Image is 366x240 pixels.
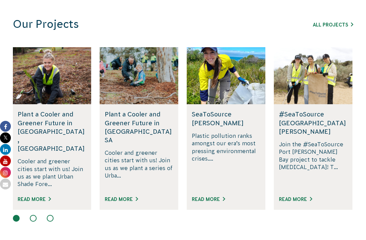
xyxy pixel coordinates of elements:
[279,197,312,202] a: Read More
[279,110,347,136] h5: #SeaToSource [GEOGRAPHIC_DATA][PERSON_NAME]
[13,18,265,31] h3: Our Projects
[279,141,347,188] p: Join the #SeaToSource Port [PERSON_NAME] Bay project to tackle [MEDICAL_DATA]! T...
[192,132,260,188] p: Plastic pollution ranks amongst our era’s most pressing environmental crises....
[313,22,353,27] a: All Projects
[105,197,138,202] a: Read More
[192,197,225,202] a: Read More
[18,197,51,202] a: Read More
[18,158,86,188] p: Cooler and greener cities start with us! Join us as we plant Urban Shade Fore...
[18,110,86,153] h5: Plant a Cooler and Greener Future in [GEOGRAPHIC_DATA], [GEOGRAPHIC_DATA]
[105,149,173,188] p: Cooler and greener cities start with us! Join us as we plant a series of Urba...
[192,110,260,127] h5: SeaToSource [PERSON_NAME]
[105,110,173,144] h5: Plant a Cooler and Greener Future in [GEOGRAPHIC_DATA] SA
